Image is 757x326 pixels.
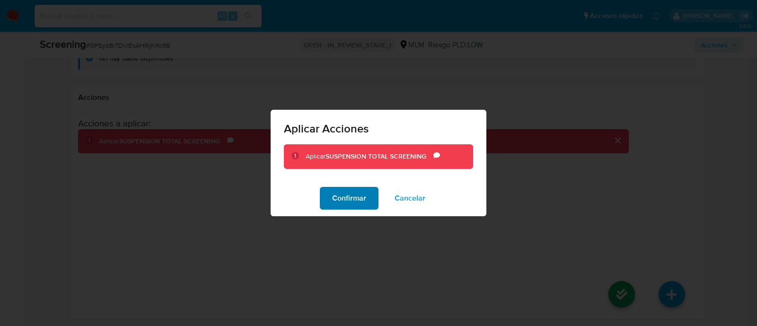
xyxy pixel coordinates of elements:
span: Cancelar [395,188,425,209]
button: Cancelar [382,187,438,210]
span: Confirmar [332,188,366,209]
b: SUSPENSION TOTAL SCREENING [326,151,426,161]
button: Confirmar [320,187,378,210]
div: Aplicar [306,152,433,161]
span: Aplicar Acciones [284,123,473,134]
